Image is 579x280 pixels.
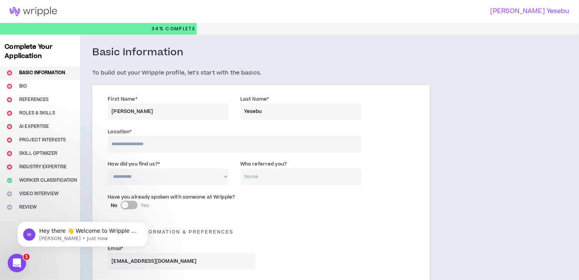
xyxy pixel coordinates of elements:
h3: Basic Information [92,46,183,59]
input: Name [240,169,361,185]
input: Last Name [240,103,361,120]
h3: [PERSON_NAME] Yesebu [285,8,570,15]
span: Complete [164,25,195,32]
h5: To build out your Wripple profile, let's start with the basics. [92,68,429,78]
input: Enter Email [108,253,255,270]
label: How did you find us? [108,158,160,170]
span: Yes [141,202,149,209]
h5: Contact Information & preferences [102,229,420,235]
label: Have you already spoken with someone at Wripple? [108,191,235,203]
button: NoYes [121,201,138,209]
label: Who referred you? [240,158,287,170]
p: 34% [151,23,195,35]
label: Location [108,126,131,138]
h3: Complete Your Application [2,42,78,61]
span: 1 [23,254,30,260]
label: First Name [108,93,137,105]
label: Last Name [240,93,269,105]
iframe: Intercom live chat [8,254,26,272]
span: No [111,202,117,209]
iframe: Intercom notifications message [6,205,160,259]
input: First Name [108,103,229,120]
